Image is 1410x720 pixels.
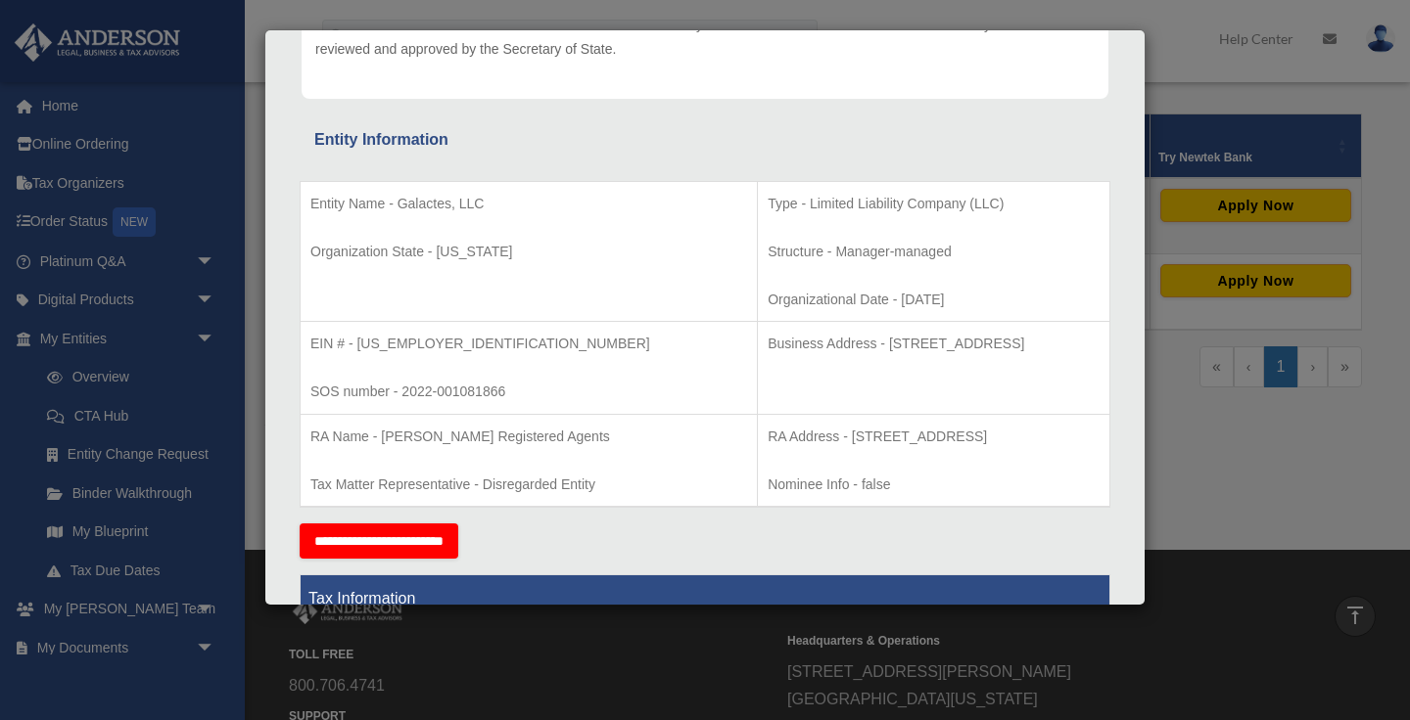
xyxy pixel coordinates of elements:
[310,240,747,264] p: Organization State - [US_STATE]
[768,288,1100,312] p: Organizational Date - [DATE]
[768,240,1100,264] p: Structure - Manager-managed
[310,380,747,404] p: SOS number - 2022-001081866
[310,332,747,356] p: EIN # - [US_EMPLOYER_IDENTIFICATION_NUMBER]
[310,192,747,216] p: Entity Name - Galactes, LLC
[315,13,1095,61] p: The Articles have been submitted to the Secretary of State. The Articles will be returned after t...
[768,472,1100,497] p: Nominee Info - false
[314,126,1096,154] div: Entity Information
[768,192,1100,216] p: Type - Limited Liability Company (LLC)
[768,425,1100,449] p: RA Address - [STREET_ADDRESS]
[301,575,1110,623] th: Tax Information
[310,425,747,449] p: RA Name - [PERSON_NAME] Registered Agents
[310,472,747,497] p: Tax Matter Representative - Disregarded Entity
[768,332,1100,356] p: Business Address - [STREET_ADDRESS]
